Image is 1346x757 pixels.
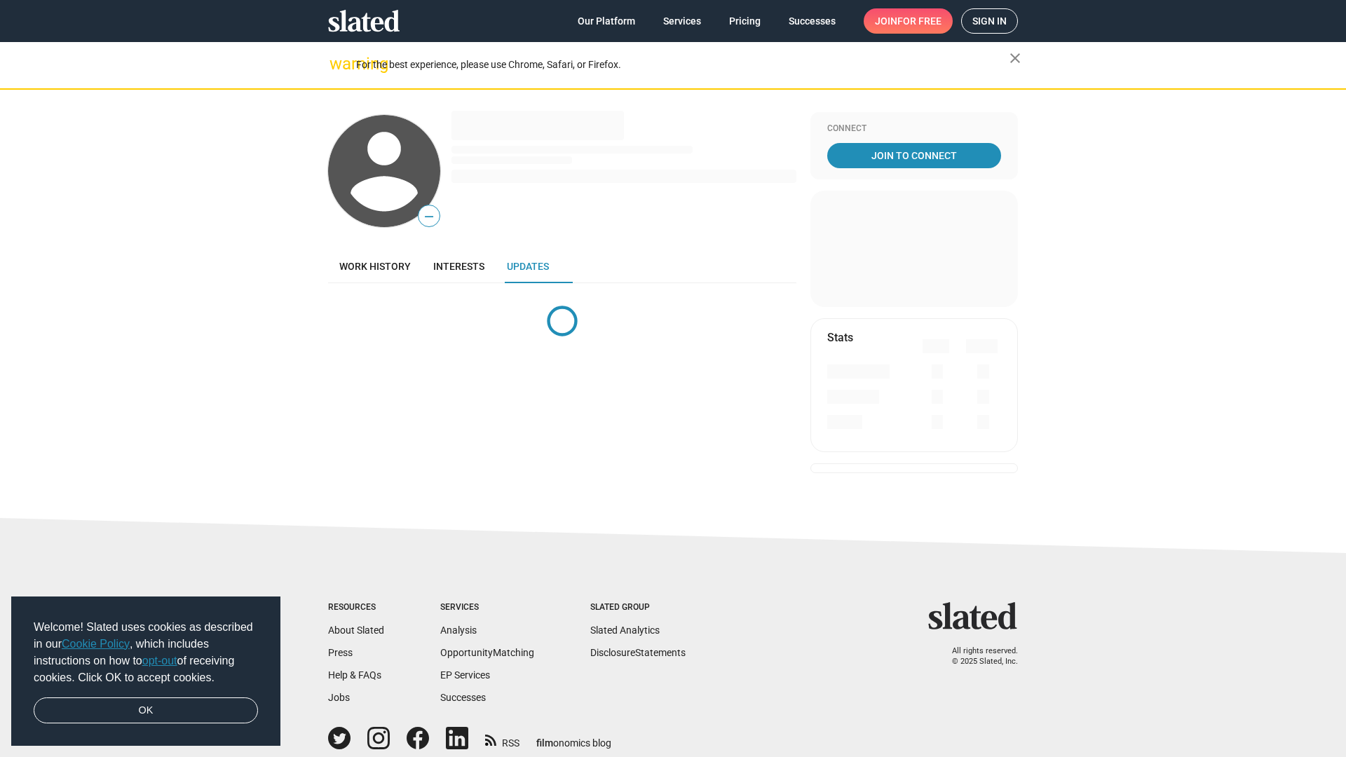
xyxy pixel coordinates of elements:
a: Work history [328,250,422,283]
div: Connect [827,123,1001,135]
a: Jobs [328,692,350,703]
a: Interests [422,250,496,283]
a: Our Platform [566,8,646,34]
a: Joinfor free [864,8,953,34]
span: Sign in [972,9,1007,33]
a: Press [328,647,353,658]
span: Services [663,8,701,34]
a: filmonomics blog [536,725,611,750]
div: cookieconsent [11,596,280,746]
a: Sign in [961,8,1018,34]
a: dismiss cookie message [34,697,258,724]
mat-card-title: Stats [827,330,853,345]
mat-icon: close [1007,50,1024,67]
p: All rights reserved. © 2025 Slated, Inc. [937,646,1018,667]
div: Resources [328,602,384,613]
div: Slated Group [590,602,686,613]
span: Welcome! Slated uses cookies as described in our , which includes instructions on how to of recei... [34,619,258,686]
a: DisclosureStatements [590,647,686,658]
a: RSS [485,728,519,750]
span: Join [875,8,941,34]
a: EP Services [440,669,490,681]
a: Successes [777,8,847,34]
span: Our Platform [578,8,635,34]
a: Analysis [440,625,477,636]
span: Interests [433,261,484,272]
a: Successes [440,692,486,703]
a: Help & FAQs [328,669,381,681]
span: film [536,737,553,749]
mat-icon: warning [329,55,346,72]
span: for free [897,8,941,34]
a: Join To Connect [827,143,1001,168]
a: Updates [496,250,560,283]
div: Services [440,602,534,613]
span: — [419,207,440,226]
span: Work history [339,261,411,272]
a: About Slated [328,625,384,636]
a: Services [652,8,712,34]
a: opt-out [142,655,177,667]
span: Successes [789,8,836,34]
a: OpportunityMatching [440,647,534,658]
span: Updates [507,261,549,272]
a: Cookie Policy [62,638,130,650]
span: Pricing [729,8,761,34]
a: Slated Analytics [590,625,660,636]
div: For the best experience, please use Chrome, Safari, or Firefox. [356,55,1009,74]
a: Pricing [718,8,772,34]
span: Join To Connect [830,143,998,168]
